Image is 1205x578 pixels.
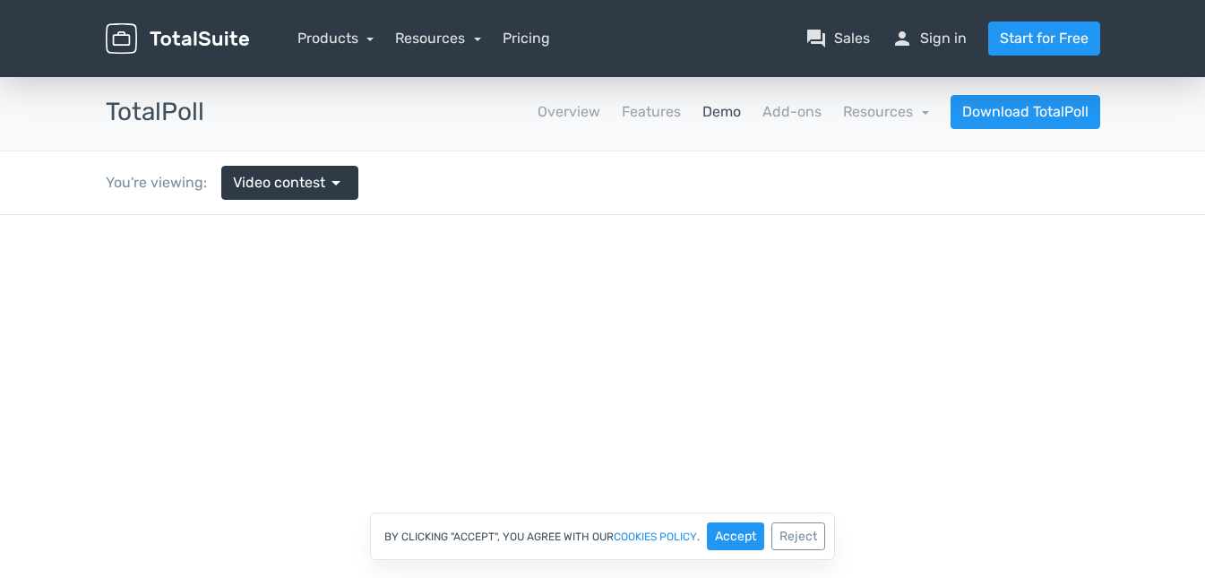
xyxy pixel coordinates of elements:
a: Video contest arrow_drop_down [221,166,358,200]
button: Accept [707,522,764,550]
a: Resources [843,103,929,120]
a: Features [622,101,681,123]
a: Demo [702,101,741,123]
img: TotalSuite for WordPress [106,23,249,55]
a: Products [297,30,374,47]
span: person [891,28,913,49]
div: By clicking "Accept", you agree with our . [370,513,835,560]
a: Overview [538,101,600,123]
h3: TotalPoll [106,99,204,126]
a: Pricing [503,28,550,49]
span: arrow_drop_down [325,172,347,194]
div: You're viewing: [106,172,221,194]
button: Reject [771,522,825,550]
a: personSign in [891,28,967,49]
a: Start for Free [988,22,1100,56]
a: question_answerSales [805,28,870,49]
span: Video contest [233,172,325,194]
a: Resources [395,30,481,47]
span: question_answer [805,28,827,49]
a: Download TotalPoll [951,95,1100,129]
a: Add-ons [762,101,822,123]
a: cookies policy [614,531,697,542]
